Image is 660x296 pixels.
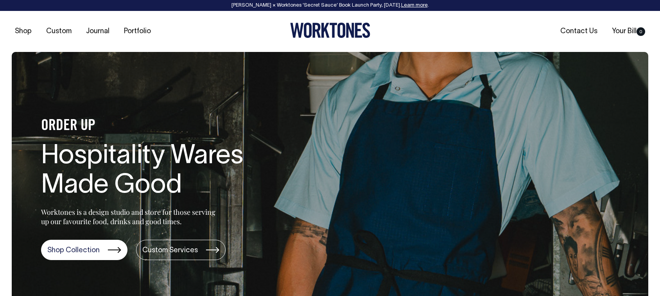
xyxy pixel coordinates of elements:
[41,207,219,226] p: Worktones is a design studio and store for those serving up our favourite food, drinks and good t...
[401,3,428,8] a: Learn more
[41,240,127,260] a: Shop Collection
[12,25,35,38] a: Shop
[43,25,75,38] a: Custom
[41,118,291,134] h4: ORDER UP
[557,25,601,38] a: Contact Us
[637,27,645,36] span: 0
[136,240,226,260] a: Custom Services
[121,25,154,38] a: Portfolio
[8,3,652,8] div: [PERSON_NAME] × Worktones ‘Secret Sauce’ Book Launch Party, [DATE]. .
[41,142,291,201] h1: Hospitality Wares Made Good
[83,25,113,38] a: Journal
[609,25,648,38] a: Your Bill0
